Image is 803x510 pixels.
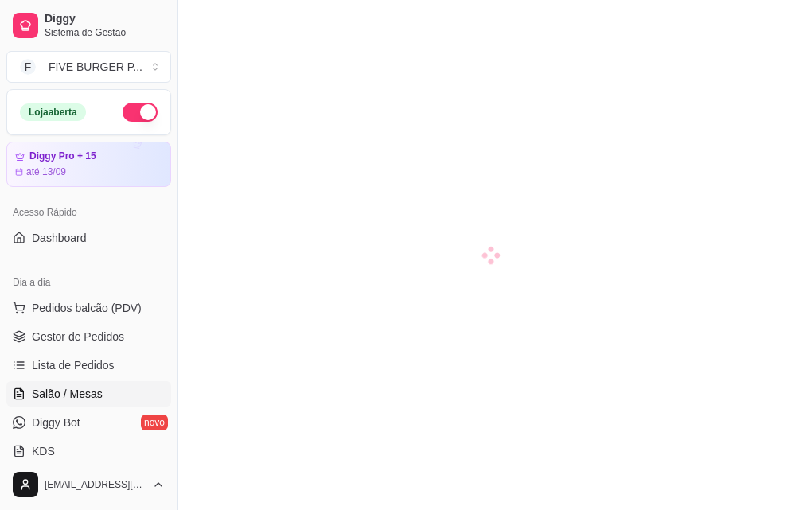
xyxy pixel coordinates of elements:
span: Diggy Bot [32,415,80,430]
a: Diggy Botnovo [6,410,171,435]
button: Pedidos balcão (PDV) [6,295,171,321]
div: FIVE BURGER P ... [49,59,142,75]
button: Alterar Status [123,103,158,122]
span: [EMAIL_ADDRESS][DOMAIN_NAME] [45,478,146,491]
a: Lista de Pedidos [6,352,171,378]
span: Salão / Mesas [32,386,103,402]
a: Diggy Pro + 15até 13/09 [6,142,171,187]
button: Select a team [6,51,171,83]
article: até 13/09 [26,165,66,178]
span: Diggy [45,12,165,26]
article: Diggy Pro + 15 [29,150,96,162]
span: Dashboard [32,230,87,246]
span: Sistema de Gestão [45,26,165,39]
button: [EMAIL_ADDRESS][DOMAIN_NAME] [6,465,171,504]
span: KDS [32,443,55,459]
span: F [20,59,36,75]
div: Loja aberta [20,103,86,121]
a: Dashboard [6,225,171,251]
span: Lista de Pedidos [32,357,115,373]
div: Acesso Rápido [6,200,171,225]
span: Pedidos balcão (PDV) [32,300,142,316]
div: Dia a dia [6,270,171,295]
a: Salão / Mesas [6,381,171,407]
span: Gestor de Pedidos [32,329,124,345]
a: KDS [6,438,171,464]
a: DiggySistema de Gestão [6,6,171,45]
a: Gestor de Pedidos [6,324,171,349]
